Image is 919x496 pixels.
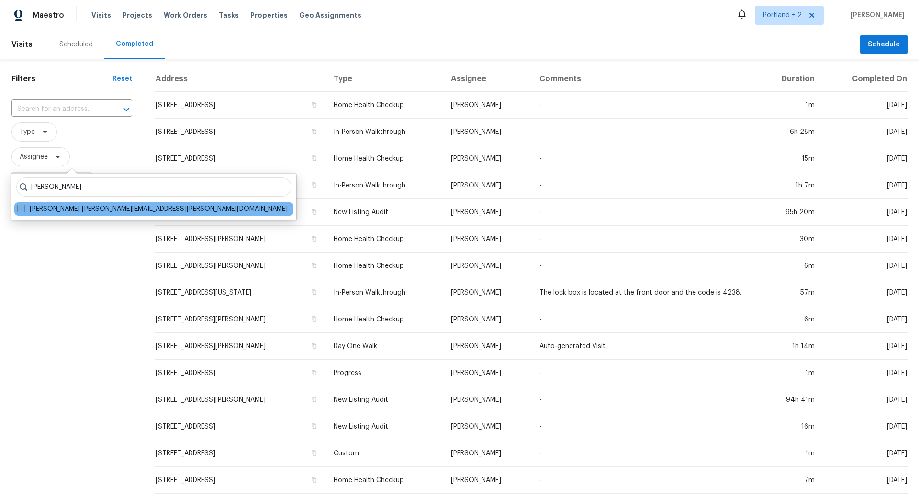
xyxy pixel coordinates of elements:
[757,386,822,413] td: 94h 41m
[155,386,326,413] td: [STREET_ADDRESS][PERSON_NAME]
[326,279,443,306] td: In-Person Walkthrough
[155,226,326,253] td: [STREET_ADDRESS][PERSON_NAME]
[11,74,112,84] h1: Filters
[443,467,532,494] td: [PERSON_NAME]
[155,172,326,199] td: [STREET_ADDRESS]
[757,279,822,306] td: 57m
[326,66,443,92] th: Type
[33,11,64,20] span: Maestro
[763,11,802,20] span: Portland + 2
[155,145,326,172] td: [STREET_ADDRESS]
[164,11,207,20] span: Work Orders
[822,386,908,413] td: [DATE]
[532,279,758,306] td: The lock box is located at the front door and the code is 4238.
[822,306,908,333] td: [DATE]
[326,386,443,413] td: New Listing Audit
[326,172,443,199] td: In-Person Walkthrough
[326,145,443,172] td: Home Health Checkup
[757,440,822,467] td: 1m
[310,315,318,323] button: Copy Address
[822,333,908,360] td: [DATE]
[532,253,758,279] td: -
[532,199,758,226] td: -
[443,253,532,279] td: [PERSON_NAME]
[822,360,908,386] td: [DATE]
[219,12,239,19] span: Tasks
[757,226,822,253] td: 30m
[299,11,361,20] span: Geo Assignments
[443,386,532,413] td: [PERSON_NAME]
[155,306,326,333] td: [STREET_ADDRESS][PERSON_NAME]
[155,360,326,386] td: [STREET_ADDRESS]
[443,172,532,199] td: [PERSON_NAME]
[822,145,908,172] td: [DATE]
[310,288,318,297] button: Copy Address
[532,440,758,467] td: -
[310,475,318,484] button: Copy Address
[310,449,318,457] button: Copy Address
[326,226,443,253] td: Home Health Checkup
[310,422,318,430] button: Copy Address
[443,306,532,333] td: [PERSON_NAME]
[155,119,326,145] td: [STREET_ADDRESS]
[310,127,318,136] button: Copy Address
[757,66,822,92] th: Duration
[443,360,532,386] td: [PERSON_NAME]
[443,145,532,172] td: [PERSON_NAME]
[822,279,908,306] td: [DATE]
[155,440,326,467] td: [STREET_ADDRESS]
[532,66,758,92] th: Comments
[326,440,443,467] td: Custom
[532,226,758,253] td: -
[155,66,326,92] th: Address
[443,119,532,145] td: [PERSON_NAME]
[310,208,318,216] button: Copy Address
[532,172,758,199] td: -
[155,92,326,119] td: [STREET_ADDRESS]
[310,234,318,243] button: Copy Address
[822,66,908,92] th: Completed On
[443,66,532,92] th: Assignee
[822,172,908,199] td: [DATE]
[757,467,822,494] td: 7m
[847,11,905,20] span: [PERSON_NAME]
[757,119,822,145] td: 6h 28m
[532,119,758,145] td: -
[155,279,326,306] td: [STREET_ADDRESS][US_STATE]
[123,11,152,20] span: Projects
[155,467,326,494] td: [STREET_ADDRESS]
[20,152,48,162] span: Assignee
[532,360,758,386] td: -
[822,226,908,253] td: [DATE]
[443,199,532,226] td: [PERSON_NAME]
[11,102,105,117] input: Search for an address...
[326,333,443,360] td: Day One Walk
[20,127,35,137] span: Type
[310,368,318,377] button: Copy Address
[822,253,908,279] td: [DATE]
[155,413,326,440] td: [STREET_ADDRESS]
[860,35,908,55] button: Schedule
[757,413,822,440] td: 16m
[17,204,288,214] label: [PERSON_NAME] [PERSON_NAME][EMAIL_ADDRESS][PERSON_NAME][DOMAIN_NAME]
[757,145,822,172] td: 15m
[310,154,318,163] button: Copy Address
[310,261,318,270] button: Copy Address
[310,100,318,109] button: Copy Address
[326,413,443,440] td: New Listing Audit
[757,253,822,279] td: 6m
[443,413,532,440] td: [PERSON_NAME]
[116,39,153,49] div: Completed
[59,40,93,49] div: Scheduled
[532,306,758,333] td: -
[443,440,532,467] td: [PERSON_NAME]
[155,333,326,360] td: [STREET_ADDRESS][PERSON_NAME]
[155,253,326,279] td: [STREET_ADDRESS][PERSON_NAME]
[757,92,822,119] td: 1m
[326,253,443,279] td: Home Health Checkup
[326,306,443,333] td: Home Health Checkup
[532,145,758,172] td: -
[443,92,532,119] td: [PERSON_NAME]
[757,333,822,360] td: 1h 14m
[443,333,532,360] td: [PERSON_NAME]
